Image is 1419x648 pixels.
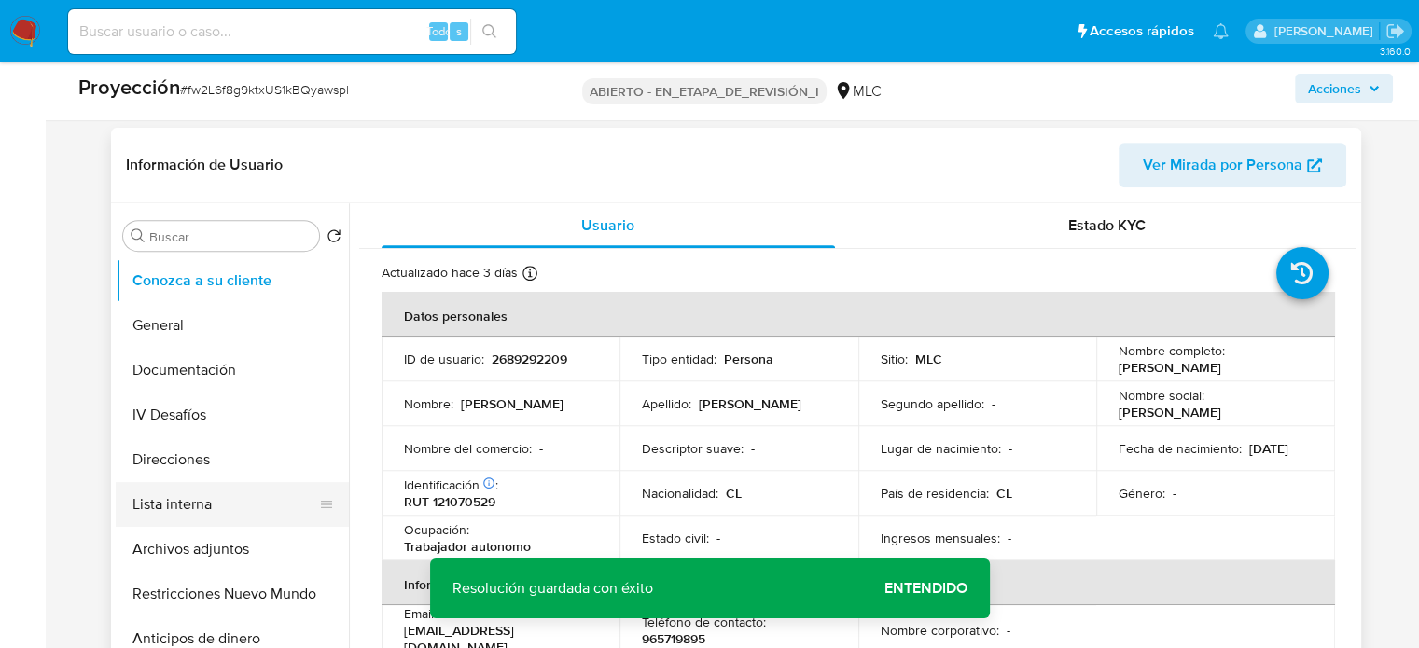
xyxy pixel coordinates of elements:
font: MLC [853,80,882,101]
font: Datos personales [404,307,508,325]
font: : [981,394,984,413]
font: Todo [425,22,451,40]
font: : [451,394,453,413]
font: Sitio [881,350,905,368]
font: [PERSON_NAME] [1119,403,1221,421]
font: Nombre [404,394,451,413]
font: : [689,394,691,413]
p: ext_romamani@mercadolibre.com [1273,22,1379,40]
font: Ocupación [404,520,466,539]
font: : [905,350,908,368]
font: Fecha de nacimiento [1119,439,1239,458]
font: - [992,394,995,413]
font: [PERSON_NAME] [699,394,801,413]
button: Archivos adjuntos [116,527,349,572]
font: 965719895 [642,629,705,648]
font: Lugar de nacimiento [881,439,998,458]
font: Nombre completo [1119,341,1222,360]
font: Trabajador autonomo [404,537,531,556]
font: : [1239,439,1242,458]
font: Información de contacto [404,575,547,594]
font: # [180,80,188,99]
button: icono de búsqueda [470,19,508,45]
font: Accesos rápidos [1090,21,1194,41]
font: : [529,439,532,458]
a: Notificaciones [1213,23,1229,39]
font: : [481,350,484,368]
font: País de residencia [881,484,986,503]
button: Lista interna [116,482,334,527]
font: Identificación [404,476,480,494]
font: : [1202,386,1204,405]
font: Apellido [642,394,689,413]
button: Volver al orden por defecto [327,228,341,249]
font: - [716,529,720,547]
font: : [741,439,744,458]
font: Género [1119,484,1162,503]
font: - [1009,439,1012,458]
font: Nombre del comercio [404,439,529,458]
font: Ingresos mensuales [881,529,997,547]
font: [PERSON_NAME] [1273,21,1372,40]
font: Usuario [581,214,634,236]
font: : [714,350,716,368]
font: Descriptor suave [642,439,741,458]
button: General [116,303,349,348]
font: Acciones [1308,74,1361,103]
font: ABIERTO - EN_ETAPA_DE_REVISIÓN_I [590,82,819,101]
font: Estado civil [642,529,706,547]
font: : [997,529,1000,547]
font: fw2L6f8g9ktxUS1kBQyawspl [188,80,349,99]
font: : [998,439,1001,458]
font: : [763,613,766,631]
button: Buscar [131,228,146,243]
button: Ver Mirada por Persona [1119,143,1346,187]
font: Estado KYC [1068,214,1146,236]
font: - [1007,621,1010,640]
input: Buscar [149,228,312,245]
font: s [456,22,462,40]
font: [DATE] [1249,439,1288,458]
font: CL [726,484,742,503]
font: : [466,520,469,539]
font: Tipo entidad [642,350,714,368]
font: [PERSON_NAME] [1119,358,1221,377]
font: Segundo apellido [881,394,981,413]
font: ID de usuario [404,350,481,368]
font: - [1173,484,1176,503]
input: Buscar usuario o caso... [68,20,516,44]
font: : [495,476,498,494]
font: Ver Mirada por Persona [1143,143,1302,187]
font: Actualizado hace 3 días [382,263,518,282]
font: CL [996,484,1012,503]
font: Persona [724,350,773,368]
font: : [986,484,989,503]
font: : [716,484,718,503]
font: : [996,621,999,640]
font: Nombre corporativo [881,621,996,640]
font: MLC [915,350,942,368]
font: [PERSON_NAME] [461,394,563,413]
font: : [1222,341,1225,360]
button: Acciones [1295,74,1393,103]
font: : [1162,484,1165,503]
font: Nacionalidad [642,484,716,503]
button: Restricciones Nuevo Mundo [116,572,349,616]
font: Proyección [78,72,180,102]
font: Nombre social [1119,386,1202,405]
font: : [706,529,709,547]
font: Email de contacto [404,604,506,623]
font: - [751,439,755,458]
button: IV Desafíos [116,393,349,437]
font: Información de Usuario [126,154,283,175]
font: - [539,439,543,458]
font: Teléfono de contacto [642,613,763,631]
font: 2689292209 [492,350,567,368]
button: Direcciones [116,437,349,482]
font: - [1008,529,1011,547]
font: RUT 121070529 [404,492,495,511]
font: 3.160.0 [1379,44,1410,59]
button: Conozca a su cliente [116,258,349,303]
a: Salir [1385,21,1405,41]
button: Documentación [116,348,349,393]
